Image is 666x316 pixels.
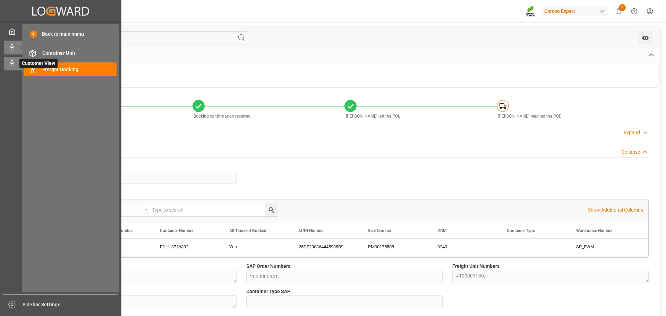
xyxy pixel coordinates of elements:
button: search button [265,203,278,216]
a: Customer ViewCustomer View [4,57,118,70]
span: SAP Order Numbers [246,263,290,270]
div: Equals [102,205,143,213]
input: Search Fields [32,31,248,44]
span: Sidebar Settings [23,301,119,308]
button: Help Center [626,3,642,19]
span: MRN Number [299,228,324,233]
a: Container Unit [24,46,117,60]
span: All Timeslot Booked [229,228,266,233]
span: Booking confirmation received [194,114,250,119]
span: Warehouse Number [576,228,613,233]
div: 9240 [429,239,498,255]
div: SP_EWM [568,239,637,255]
button: show 2 new notifications [611,3,626,19]
div: 25DE290364445938B9 [290,239,360,255]
button: open menu [638,31,652,44]
div: Press SPACE to select this row. [82,239,637,255]
span: Container Type SAP [246,288,290,295]
span: Freight Unit Numbers [452,263,499,270]
span: Freight Booking [42,66,117,73]
span: Container Unit [42,50,117,57]
textarea: PO238009820; [40,270,237,283]
span: Customer View [19,59,58,68]
img: Screenshot%202023-09-29%20at%2010.02.21.png_1712312052.png [526,5,537,17]
a: My Cockpit [4,25,118,38]
button: open menu [98,203,150,216]
input: Type to search [150,203,278,216]
textarea: 4100001130; [452,270,649,283]
div: Yes [229,239,282,255]
div: PM00175508 [360,239,429,255]
span: Seal Number [368,228,391,233]
div: Expand [624,129,640,136]
div: Collapse [622,148,640,156]
span: [PERSON_NAME] left the POL [346,114,400,119]
span: VGM [437,228,447,233]
span: [PERSON_NAME] reached the POD [498,114,562,119]
div: EGHU3726392 [152,239,221,255]
textarea: ZSEA [40,295,237,308]
p: Show Additional Columns [588,206,643,214]
a: Freight Booking [24,62,117,76]
span: 2 [619,4,626,11]
button: Compo Expert [541,5,611,18]
span: Container Type [507,228,535,233]
div: Compo Expert [541,6,608,16]
span: Container Number [160,228,194,233]
span: Back to main menu [37,31,84,38]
